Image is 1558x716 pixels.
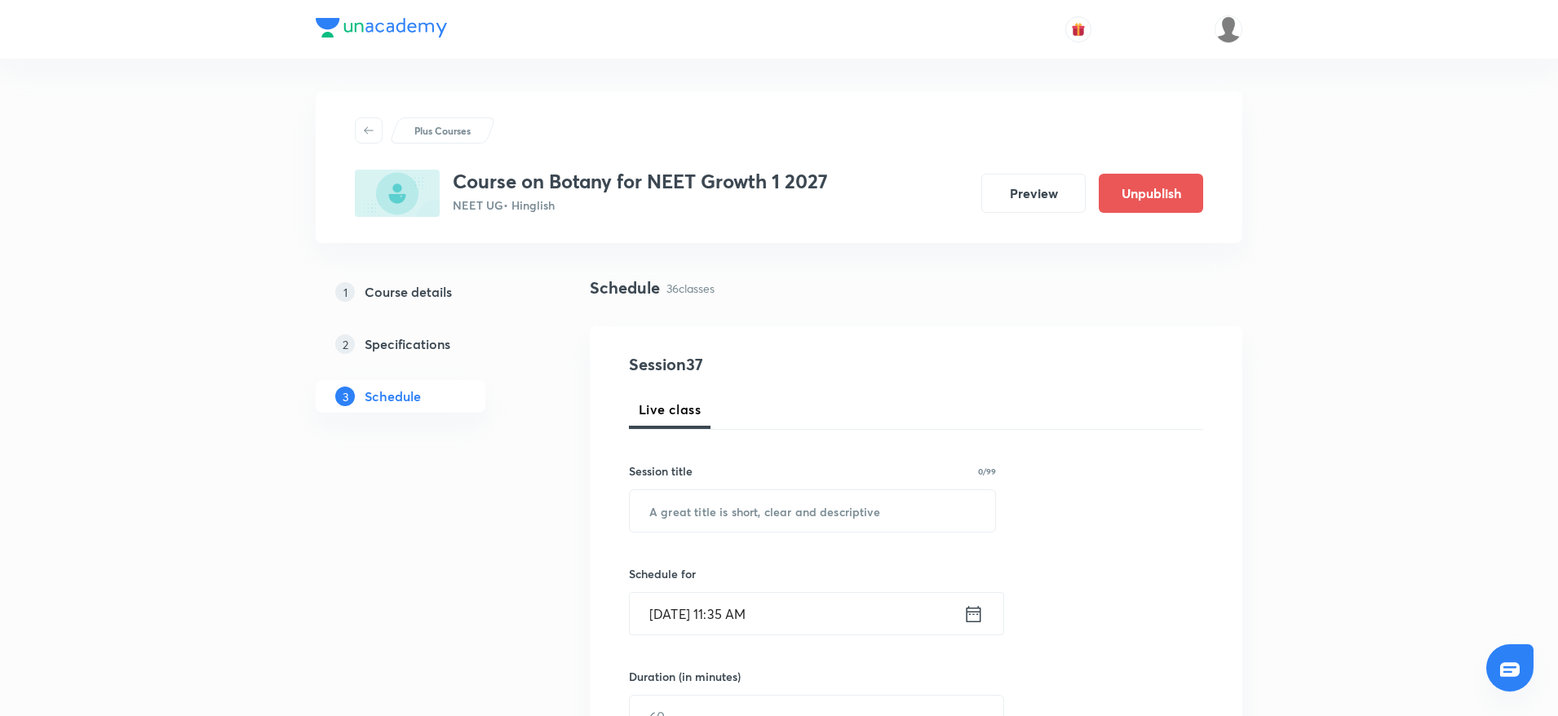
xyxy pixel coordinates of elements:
[365,334,450,354] h5: Specifications
[981,174,1086,213] button: Preview
[629,565,996,582] h6: Schedule for
[453,170,828,193] h3: Course on Botany for NEET Growth 1 2027
[414,123,471,138] p: Plus Courses
[355,170,440,217] img: A9A6B86B-28E0-48FA-973E-03847B521F19_plus.png
[590,276,660,300] h4: Schedule
[453,197,828,214] p: NEET UG • Hinglish
[629,462,693,480] h6: Session title
[630,490,995,532] input: A great title is short, clear and descriptive
[335,387,355,406] p: 3
[1215,15,1242,43] img: Ankit Porwal
[316,328,538,360] a: 2Specifications
[316,276,538,308] a: 1Course details
[335,334,355,354] p: 2
[639,400,701,419] span: Live class
[316,18,447,42] a: Company Logo
[365,387,421,406] h5: Schedule
[335,282,355,302] p: 1
[1071,22,1086,37] img: avatar
[629,668,741,685] h6: Duration (in minutes)
[316,18,447,38] img: Company Logo
[629,352,927,377] h4: Session 37
[978,467,996,475] p: 0/99
[365,282,452,302] h5: Course details
[1065,16,1091,42] button: avatar
[1099,174,1203,213] button: Unpublish
[666,280,715,297] p: 36 classes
